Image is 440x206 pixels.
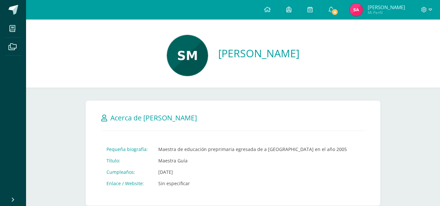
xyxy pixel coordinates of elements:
td: Pequeña biografía: [101,144,153,155]
td: Maestra Guía [153,155,352,166]
span: Acerca de [PERSON_NAME] [110,113,197,122]
td: Sin especificar [153,178,352,189]
a: [PERSON_NAME] [218,46,299,60]
td: [DATE] [153,166,352,178]
span: [PERSON_NAME] [368,4,405,10]
img: 19aa36522d0c0656ae8360603ffac232.png [350,3,363,16]
td: Enlace / Website: [101,178,153,189]
img: baf06f67e7e3dba8ab46a30259236d49.png [167,35,208,76]
span: Mi Perfil [368,10,405,15]
td: Cumpleaños: [101,166,153,178]
td: Título: [101,155,153,166]
span: 4 [331,8,338,16]
td: Maestra de educación preprimaria egresada de a [GEOGRAPHIC_DATA] en el año 2005 [153,144,352,155]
